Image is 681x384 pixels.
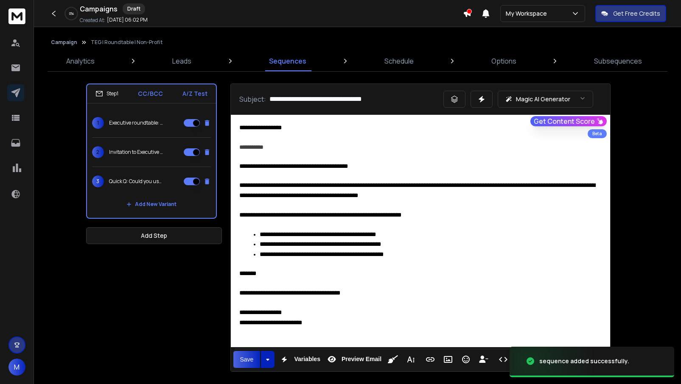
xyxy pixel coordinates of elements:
[86,227,222,244] button: Add Step
[92,117,104,129] span: 1
[516,95,570,103] p: Magic AI Generator
[80,4,118,14] h1: Campaigns
[588,129,607,138] div: Beta
[340,356,383,363] span: Preview Email
[595,5,666,22] button: Get Free Credits
[69,11,74,16] p: 0 %
[123,3,145,14] div: Draft
[95,90,118,97] div: Step 1
[109,149,163,156] p: Invitation to Executive roundtable - What's working now in nonprofit funding
[167,51,196,71] a: Leads
[92,175,104,187] span: 3
[172,56,191,66] p: Leads
[539,357,629,365] div: sequence added successfully.
[403,351,419,368] button: More Text
[239,94,266,104] p: Subject:
[530,116,607,126] button: Get Content Score
[594,56,642,66] p: Subsequences
[506,9,550,18] p: My Workspace
[182,89,207,98] p: A/Z Test
[233,351,261,368] button: Save
[269,56,306,66] p: Sequences
[486,51,521,71] a: Options
[498,91,593,108] button: Magic AI Generator
[476,351,492,368] button: Insert Unsubscribe Link
[324,351,383,368] button: Preview Email
[495,351,511,368] button: Code View
[120,196,183,213] button: Add New Variant
[613,9,660,18] p: Get Free Credits
[276,351,322,368] button: Variables
[86,83,217,219] li: Step1CC/BCCA/Z Test1Executive roundtable: What's working now in nonprofit funding2Invitation to E...
[92,146,104,158] span: 2
[109,178,163,185] p: Quick Q: Could you use more funding?
[491,56,516,66] p: Options
[379,51,419,71] a: Schedule
[138,89,163,98] p: CC/BCC
[80,17,105,24] p: Created At:
[51,39,77,46] button: Campaign
[61,51,100,71] a: Analytics
[384,56,414,66] p: Schedule
[66,56,95,66] p: Analytics
[109,120,163,126] p: Executive roundtable: What's working now in nonprofit funding
[589,51,647,71] a: Subsequences
[264,51,311,71] a: Sequences
[292,356,322,363] span: Variables
[8,359,25,376] button: M
[385,351,401,368] button: Clean HTML
[91,39,163,46] p: TEG | Roundtable | Non-Profit
[107,17,148,23] p: [DATE] 06:02 PM
[422,351,438,368] button: Insert Link (⌘K)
